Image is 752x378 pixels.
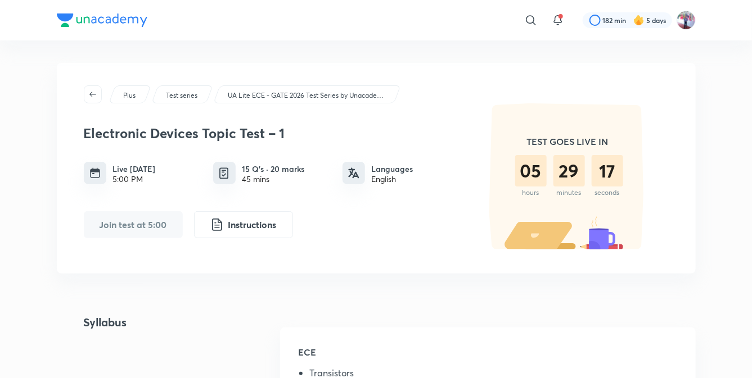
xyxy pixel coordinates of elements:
[348,167,359,179] img: languages
[164,90,199,101] a: Test series
[113,175,156,184] div: 5:00 PM
[515,189,547,197] div: hours
[226,90,387,101] a: UA Lite ECE - GATE 2026 Test Series by Unacademy
[84,211,183,238] button: Join test at 5:00
[123,90,136,101] p: Plus
[298,345,677,368] h5: ECE
[633,15,645,26] img: streak
[57,13,147,27] img: Company Logo
[592,155,623,186] div: 17
[553,189,585,197] div: minutes
[217,166,231,180] img: quiz info
[84,125,461,142] h3: Electronic Devices Topic Test – 1
[372,175,413,184] div: English
[210,218,224,231] img: instruction
[113,163,156,175] h6: Live [DATE]
[242,163,305,175] h6: 15 Q’s · 20 marks
[466,103,669,249] img: timer
[228,90,385,101] p: UA Lite ECE - GATE 2026 Test Series by Unacademy
[515,155,547,186] div: 05
[515,135,620,148] h5: TEST GOES LIVE IN
[242,175,305,184] div: 45 mins
[89,167,101,179] img: timing
[677,11,696,30] img: Pradeep Kumar
[121,90,137,101] a: Plus
[372,163,413,175] h6: Languages
[592,189,623,197] div: seconds
[166,90,197,101] p: Test series
[194,211,293,238] button: Instructions
[553,155,585,186] div: 29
